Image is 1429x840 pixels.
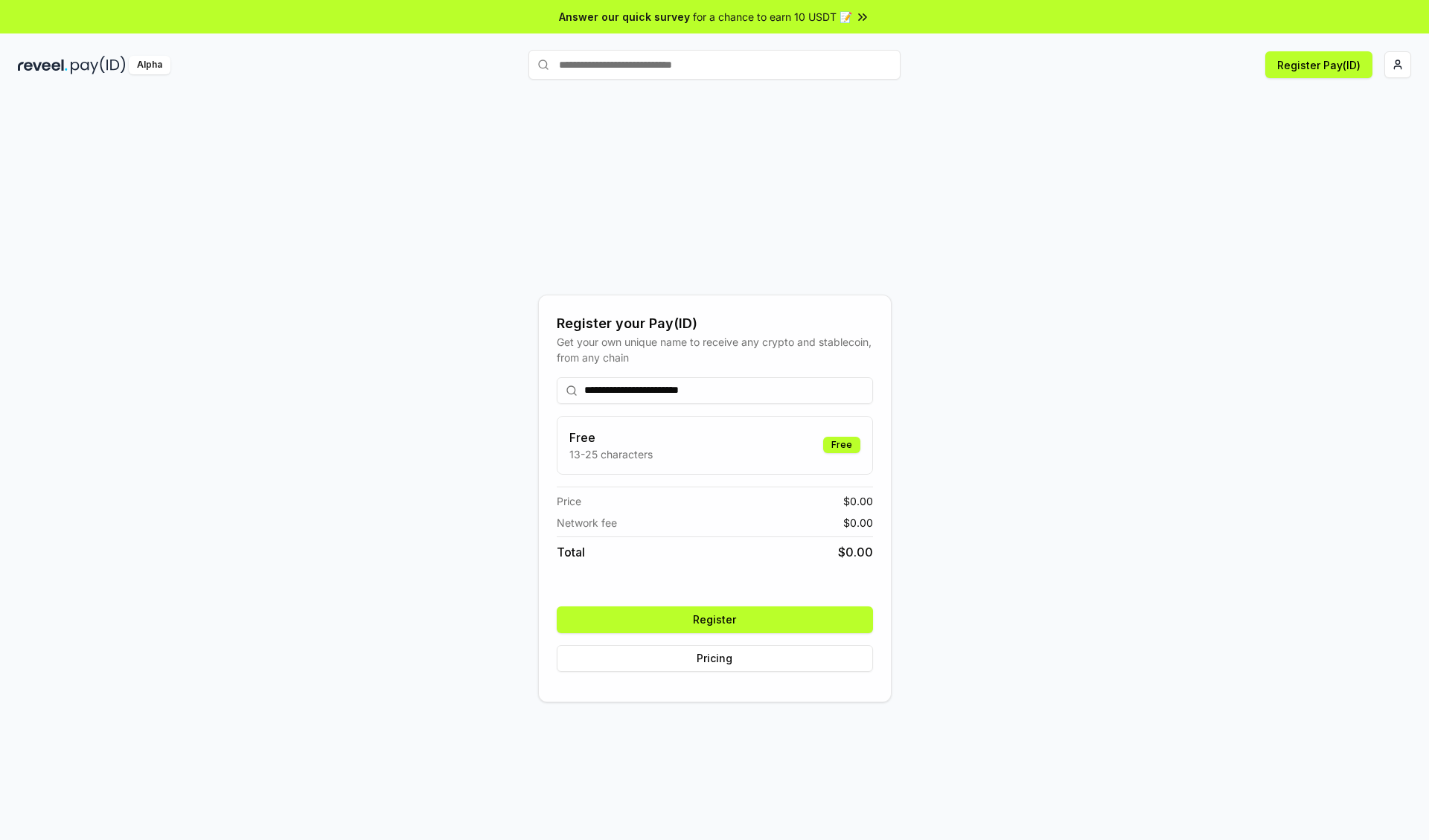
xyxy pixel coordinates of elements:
[557,606,873,633] button: Register
[838,543,873,561] span: $ 0.00
[693,9,852,25] span: for a chance to earn 10 USDT 📝
[843,493,873,509] span: $ 0.00
[129,56,170,74] div: Alpha
[557,313,873,334] div: Register your Pay(ID)
[71,56,126,74] img: pay_id
[557,645,873,672] button: Pricing
[557,515,617,530] span: Network fee
[569,446,653,462] p: 13-25 characters
[559,9,690,25] span: Answer our quick survey
[557,493,581,509] span: Price
[843,515,873,530] span: $ 0.00
[823,437,860,453] div: Free
[18,56,68,74] img: reveel_dark
[557,334,873,365] div: Get your own unique name to receive any crypto and stablecoin, from any chain
[557,543,585,561] span: Total
[1265,51,1372,78] button: Register Pay(ID)
[569,429,653,446] h3: Free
